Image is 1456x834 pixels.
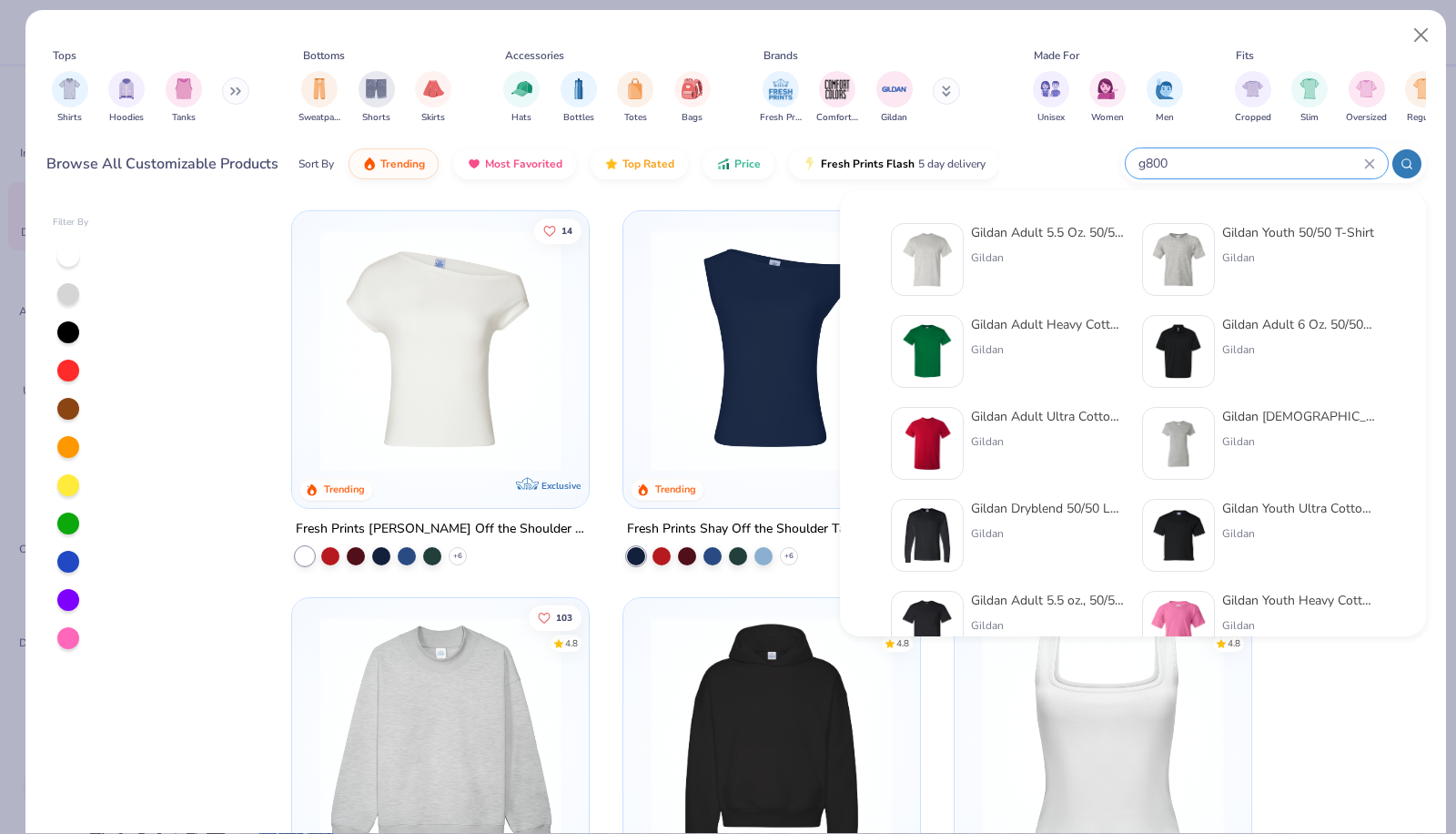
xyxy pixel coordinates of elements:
div: filter for Unisex [1033,71,1069,125]
img: Hoodies Image [116,78,136,99]
button: filter button [816,71,858,125]
img: Bags Image [682,78,702,99]
button: filter button [674,71,711,125]
img: trending.gif [362,157,377,171]
img: 58f3562e-1865-49f9-a059-47c567f7ec2e [1150,323,1207,380]
img: f5eec0e1-d4f5-4763-8e76-d25e830d2ec3 [899,599,955,656]
div: filter for Hats [503,71,540,125]
img: f353747f-df2b-48a7-9668-f657901a5e3e [1150,415,1207,472]
img: Shirts Image [59,78,80,99]
div: Gildan [DEMOGRAPHIC_DATA]' Heavy Cotton™ T-Shirt [1222,407,1375,426]
button: filter button [1033,71,1069,125]
span: Price [734,157,761,171]
div: filter for Totes [617,71,653,125]
div: filter for Oversized [1346,71,1387,125]
div: Gildan Youth Heavy Cotton 5.3 Oz. T-Shirt [1222,591,1375,610]
span: Exclusive [541,480,581,492]
img: Totes Image [625,78,645,99]
button: filter button [52,71,88,125]
span: Shorts [362,111,390,125]
button: filter button [1346,71,1387,125]
span: Sweatpants [298,111,340,125]
span: 14 [561,226,572,235]
span: Unisex [1037,111,1065,125]
button: Top Rated [591,148,688,179]
button: filter button [1291,71,1328,125]
div: filter for Shorts [359,71,395,125]
span: Top Rated [622,157,674,171]
img: a1c94bf0-cbc2-4c5c-96ec-cab3b8502a7f [310,229,571,472]
img: Regular Image [1413,78,1434,99]
div: Gildan [971,525,1124,542]
div: Gildan Dryblend 50/50 Long Sleeve T-Shirt [971,499,1124,518]
div: 4.8 [1228,636,1240,650]
div: filter for Bottles [561,71,597,125]
span: Comfort Colors [816,111,858,125]
div: Brands [763,47,798,64]
div: filter for Cropped [1235,71,1271,125]
div: filter for Hoodies [108,71,145,125]
button: filter button [876,71,913,125]
div: Bottoms [303,47,345,64]
img: 34ac80a5-44ad-47ba-b5c9-7fdccea69685 [899,507,955,564]
img: most_fav.gif [467,157,481,171]
span: Tanks [172,111,196,125]
img: Unisex Image [1040,78,1061,99]
img: Cropped Image [1242,78,1263,99]
img: Skirts Image [423,78,444,99]
div: filter for Shirts [52,71,88,125]
button: filter button [108,71,145,125]
div: filter for Fresh Prints [760,71,802,125]
div: 4.8 [896,636,909,650]
span: Shirts [57,111,82,125]
div: Tops [53,47,76,64]
button: filter button [1089,71,1126,125]
div: filter for Tanks [166,71,202,125]
button: filter button [298,71,340,125]
span: Hats [511,111,531,125]
button: Like [529,605,581,630]
div: Gildan [971,617,1124,634]
img: Sweatpants Image [309,78,329,99]
span: Gildan [881,111,907,125]
div: Fresh Prints Shay Off the Shoulder Tank [627,518,859,541]
img: Tanks Image [174,78,194,99]
span: Hoodies [109,111,144,125]
img: Comfort Colors Image [824,76,851,103]
span: Bottles [563,111,594,125]
img: TopRated.gif [604,157,619,171]
img: Gildan Image [881,76,908,103]
span: + 6 [453,551,462,562]
img: Shorts Image [366,78,387,99]
div: Browse All Customizable Products [46,153,278,175]
img: Women Image [1097,78,1118,99]
div: Fits [1236,47,1254,64]
button: filter button [359,71,395,125]
button: Price [703,148,774,179]
span: Cropped [1235,111,1271,125]
div: filter for Comfort Colors [816,71,858,125]
span: Most Favorited [485,157,562,171]
div: 4.8 [565,636,578,650]
img: Bottles Image [569,78,589,99]
span: Totes [624,111,647,125]
span: + 6 [784,551,794,562]
button: Fresh Prints Flash5 day delivery [789,148,999,179]
div: Gildan [1222,341,1375,358]
div: filter for Regular [1405,71,1441,125]
button: filter button [503,71,540,125]
img: 12c717a8-bff4-429b-8526-ab448574c88c [1150,231,1207,288]
div: filter for Skirts [415,71,451,125]
button: filter button [760,71,802,125]
span: Fresh Prints Flash [821,157,915,171]
img: Hats Image [511,78,532,99]
button: filter button [1405,71,1441,125]
div: Gildan Adult 5.5 Oz. 50/50 T-Shirt [971,223,1124,242]
span: Women [1091,111,1124,125]
div: Gildan [1222,525,1375,542]
button: Trending [349,148,439,179]
button: Like [534,218,581,243]
img: 6046accf-a268-477f-9bdd-e1b99aae0138 [1150,507,1207,564]
button: filter button [561,71,597,125]
div: Gildan [971,433,1124,450]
